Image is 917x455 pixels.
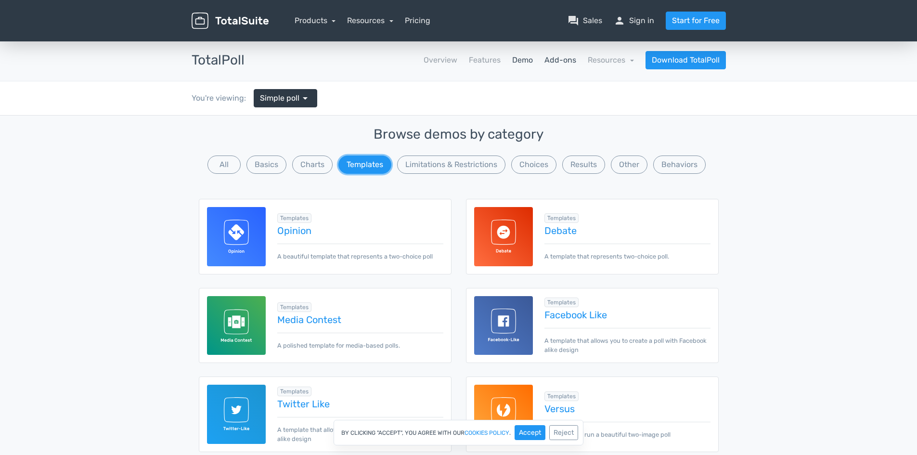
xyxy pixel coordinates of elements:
a: Overview [424,54,457,66]
div: Domain: [DOMAIN_NAME] [25,25,106,33]
a: Media Contest [277,314,443,325]
button: All [207,156,241,174]
div: v 4.0.25 [27,15,47,23]
p: A beautiful template that represents a two-choice poll [277,244,443,261]
a: Facebook Like [544,310,710,320]
p: A template that allows you to create a poll with Facebook alike design [544,328,710,354]
img: TotalSuite for WordPress [192,13,269,29]
a: Resources [347,16,393,25]
div: By clicking "Accept", you agree with our . [334,420,583,445]
h3: Browse demos by category [199,127,719,142]
span: Purple [244,211,674,222]
div: 1.95% [256,228,267,232]
span: Browse all in Templates [544,213,579,223]
img: tab_keywords_by_traffic_grey.svg [96,56,103,64]
div: 2.38% [258,186,270,191]
p: A template that allows you to create a poll with Twitter alike design [277,417,443,443]
span: Browse all in Templates [544,391,579,401]
button: Other [611,156,647,174]
img: logo_orange.svg [15,15,23,23]
span: Red [244,169,674,181]
div: Domain Overview [37,57,86,63]
img: facebook-like-template-for-totalpoll.svg [474,296,533,355]
h3: TotalPoll [192,53,245,68]
span: Browse all in Templates [544,298,579,307]
span: Orange [244,128,674,139]
button: Limitations & Restrictions [397,156,505,174]
span: Browse all in Templates [277,302,311,312]
p: What's your favorite color? [237,19,680,31]
a: Pricing [405,15,430,26]
div: 2.92% [260,144,272,149]
span: arrow_drop_down [299,92,311,104]
a: question_answerSales [568,15,602,26]
a: cookies policy [465,430,509,436]
p: A polished template for media-based polls. [277,333,443,350]
a: Add-ons [544,54,576,66]
span: Blue [244,45,674,56]
img: opinion-template-for-totalpoll.svg [207,207,266,266]
a: Twitter Like [277,399,443,409]
span: Browse all in Templates [277,213,311,223]
button: Results [562,156,605,174]
img: twitter-like-template-for-totalpoll.svg [207,385,266,444]
button: Accept [515,425,545,440]
a: Simple poll arrow_drop_down [254,89,317,107]
div: 7.28% [279,103,291,107]
div: Keywords by Traffic [106,57,162,63]
button: Choices [511,156,556,174]
img: tab_domain_overview_orange.svg [26,56,34,64]
span: Simple poll [260,92,299,104]
img: debate-template-for-totalpoll.svg [474,207,533,266]
button: Basics [246,156,286,174]
div: 85.47% [616,62,631,66]
a: Products [295,16,336,25]
a: personSign in [614,15,654,26]
a: Features [469,54,501,66]
span: question_answer [568,15,579,26]
a: Versus [544,403,710,414]
a: Debate [544,225,710,236]
p: A template that represents two-choice poll. [544,244,710,261]
a: Resources [588,55,634,65]
span: Green [244,86,674,98]
button: Behaviors [653,156,706,174]
span: person [614,15,625,26]
a: Opinion [277,225,443,236]
img: media-contest-template-for-totalpoll.svg [207,296,266,355]
button: Charts [292,156,333,174]
a: Demo [512,54,533,66]
img: versus-template-for-totalpoll.svg [474,385,533,444]
div: You're viewing: [192,92,254,104]
a: Start for Free [666,12,726,30]
span: Browse all in Templates [277,387,311,396]
button: Templates [338,156,391,174]
button: Reject [549,425,578,440]
a: Download TotalPoll [646,51,726,69]
img: website_grey.svg [15,25,23,33]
